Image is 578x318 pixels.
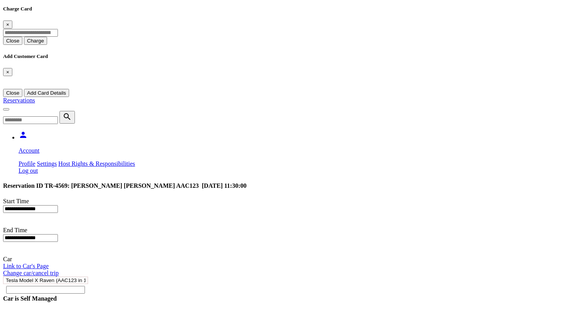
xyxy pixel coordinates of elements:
label: Start Time [3,198,29,204]
a: Link to Car's Page [3,263,49,269]
i: search [63,112,72,121]
h5: Add Customer Card [3,53,575,60]
button: Close [3,89,22,97]
a: Reservations [3,97,35,104]
div: person Account [19,160,575,174]
a: Settings [37,160,57,167]
label: Car [3,256,12,262]
button: search [59,111,75,124]
input: Search [6,286,85,294]
i: person [19,130,28,139]
div: Car is Self Managed [3,295,575,302]
h4: Reservation ID TR-4569: [PERSON_NAME] [PERSON_NAME] AAC123 [DATE] 11:30:00 [3,182,575,189]
label: End Time [3,227,27,233]
button: Close [3,20,12,29]
a: person Account [19,134,575,154]
a: Host Rights & Responsibilities [58,160,135,167]
button: Close [3,37,22,45]
button: Toggle navigation [3,108,9,111]
iframe: Secure card payment input frame [3,76,575,83]
a: Change car/cancel trip [3,270,59,276]
a: Log out [19,167,38,174]
button: Close [3,68,12,76]
button: Add Card Details [24,89,69,97]
div: Tesla Model X Raven (AAC123 in 10451) [6,277,85,283]
a: Profile [19,160,36,167]
span: × [6,69,9,75]
h5: Charge Card [3,6,575,12]
span: × [6,22,9,27]
button: Charge [24,37,47,45]
button: Tesla Model X Raven (AAC123 in 10451) [3,277,88,284]
p: Account [19,147,575,154]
